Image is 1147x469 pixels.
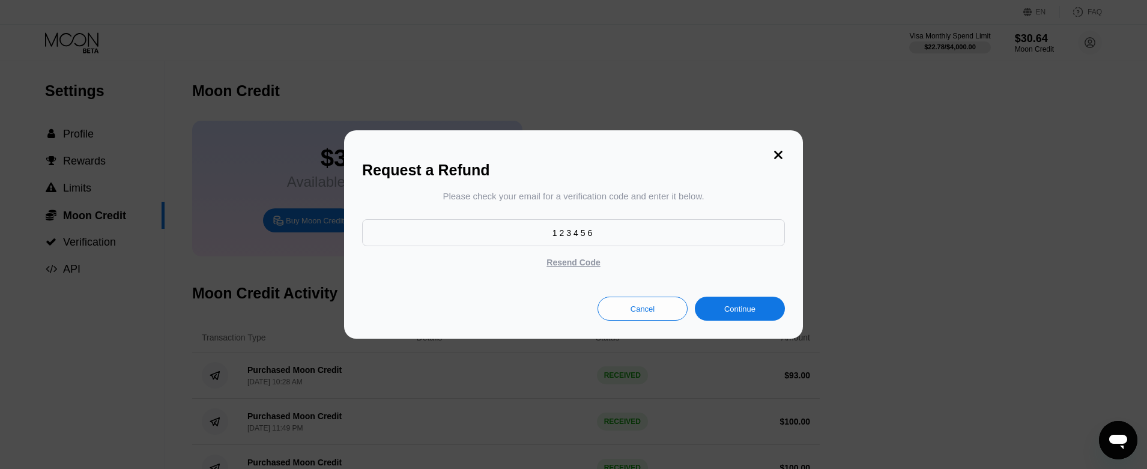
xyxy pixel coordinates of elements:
[631,304,655,314] div: Cancel
[443,191,704,201] div: Please check your email for a verification code and enter it below.
[1099,421,1137,459] iframe: Button to launch messaging window
[695,297,785,321] div: Continue
[540,252,606,273] div: Resend Code
[362,219,785,246] input: 000000
[724,304,755,314] div: Continue
[362,162,785,179] div: Request a Refund
[546,257,600,268] div: Resend Code
[598,297,688,321] div: Cancel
